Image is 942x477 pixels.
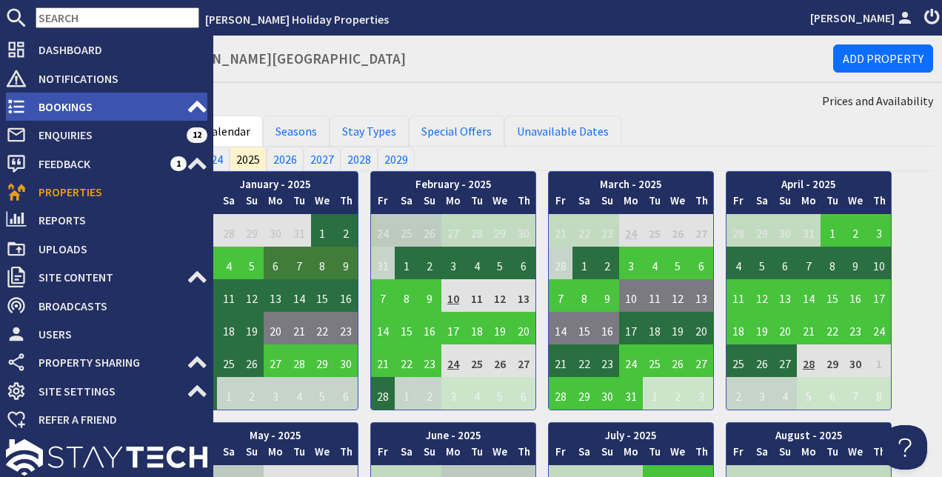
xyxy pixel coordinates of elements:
[217,344,241,377] td: 25
[193,423,358,444] th: May - 2025
[287,279,311,312] td: 14
[773,312,797,344] td: 20
[205,12,389,27] a: [PERSON_NAME] Holiday Properties
[821,279,844,312] td: 15
[465,279,489,312] td: 11
[689,247,713,279] td: 6
[797,344,821,377] td: 28
[263,116,330,147] a: Seasons
[6,180,207,204] a: Properties
[619,193,643,214] th: Mo
[441,279,465,312] td: 10
[27,123,187,147] span: Enquiries
[595,279,619,312] td: 9
[572,279,596,312] td: 8
[217,193,241,214] th: Sa
[821,344,844,377] td: 29
[689,214,713,247] td: 27
[595,377,619,410] td: 30
[465,377,489,410] td: 4
[619,377,643,410] td: 31
[821,377,844,410] td: 6
[489,279,512,312] td: 12
[240,312,264,344] td: 19
[726,172,891,193] th: April - 2025
[844,312,868,344] td: 23
[311,279,335,312] td: 15
[395,444,418,465] th: Sa
[27,152,170,176] span: Feedback
[287,214,311,247] td: 31
[465,344,489,377] td: 25
[378,147,415,170] a: 2029
[27,237,207,261] span: Uploads
[264,444,287,465] th: Mo
[689,444,713,465] th: Th
[371,377,395,410] td: 28
[418,312,441,344] td: 16
[287,193,311,214] th: Tu
[773,444,797,465] th: Su
[549,279,572,312] td: 7
[844,247,868,279] td: 9
[371,344,395,377] td: 21
[643,377,667,410] td: 1
[6,208,207,232] a: Reports
[311,247,335,279] td: 8
[441,444,465,465] th: Mo
[395,247,418,279] td: 1
[27,95,187,119] span: Bookings
[750,193,774,214] th: Sa
[489,444,512,465] th: We
[643,193,667,214] th: Tu
[549,193,572,214] th: Fr
[726,377,750,410] td: 2
[549,423,713,444] th: July - 2025
[689,312,713,344] td: 20
[504,116,621,147] a: Unavailable Dates
[667,444,690,465] th: We
[217,444,241,465] th: Sa
[441,247,465,279] td: 3
[217,214,241,247] td: 28
[287,247,311,279] td: 7
[619,247,643,279] td: 3
[187,127,207,142] span: 12
[311,444,335,465] th: We
[311,312,335,344] td: 22
[287,344,311,377] td: 28
[6,152,207,176] a: Feedback 1
[230,147,267,170] a: 2025
[619,344,643,377] td: 24
[6,67,207,90] a: Notifications
[409,116,504,147] a: Special Offers
[264,377,287,410] td: 3
[619,279,643,312] td: 10
[595,344,619,377] td: 23
[6,407,207,431] a: Refer a Friend
[667,344,690,377] td: 26
[821,444,844,465] th: Tu
[883,425,927,470] iframe: Toggle Customer Support
[334,377,358,410] td: 6
[311,344,335,377] td: 29
[572,444,596,465] th: Sa
[371,279,395,312] td: 7
[267,147,304,170] a: 2026
[287,312,311,344] td: 21
[395,377,418,410] td: 1
[395,193,418,214] th: Sa
[844,344,868,377] td: 30
[27,180,207,204] span: Properties
[6,350,207,374] a: Property Sharing
[773,214,797,247] td: 30
[810,9,915,27] a: [PERSON_NAME]
[726,312,750,344] td: 18
[844,377,868,410] td: 7
[867,444,891,465] th: Th
[489,193,512,214] th: We
[619,444,643,465] th: Mo
[643,344,667,377] td: 25
[441,377,465,410] td: 3
[867,344,891,377] td: 1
